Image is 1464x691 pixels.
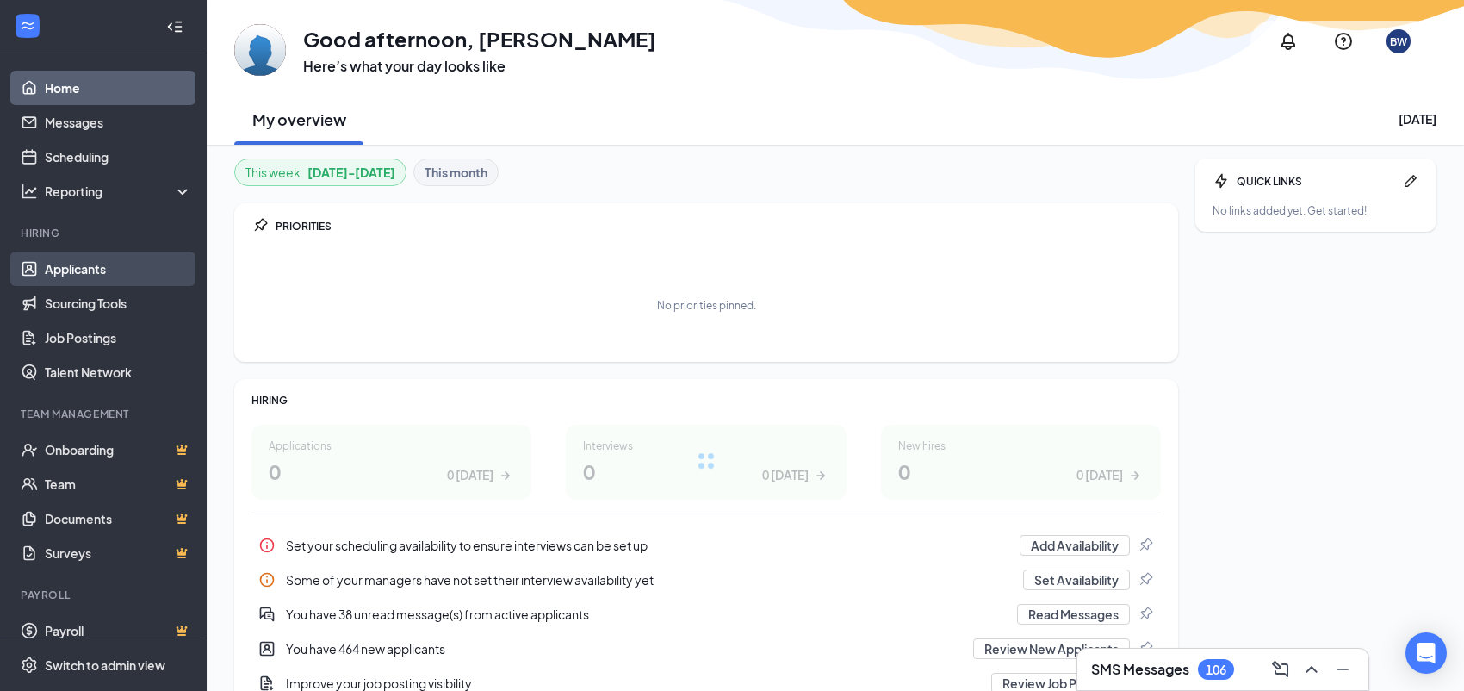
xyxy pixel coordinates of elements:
[251,632,1161,666] div: You have 464 new applicants
[251,563,1161,597] div: Some of your managers have not set their interview availability yet
[166,18,183,35] svg: Collapse
[1137,606,1154,623] svg: Pin
[45,140,192,174] a: Scheduling
[1023,570,1130,590] button: Set Availability
[251,393,1161,408] div: HIRING
[45,105,192,140] a: Messages
[251,563,1161,597] a: InfoSome of your managers have not set their interview availability yetSet AvailabilityPin
[1405,632,1447,674] div: Open Intercom Messenger
[1333,31,1354,52] svg: QuestionInfo
[1017,604,1130,625] button: Read Messages
[258,571,276,588] svg: Info
[1206,663,1226,677] div: 106
[425,163,487,182] b: This month
[45,657,165,674] div: Switch to admin view
[45,183,193,200] div: Reporting
[258,537,276,554] svg: Info
[276,219,1161,233] div: PRIORITIES
[21,407,189,421] div: Team Management
[251,597,1161,632] div: You have 38 unread message(s) from active applicants
[1213,172,1230,190] svg: Bolt
[251,217,269,234] svg: Pin
[45,355,192,389] a: Talent Network
[1296,656,1324,683] button: ChevronUp
[1327,656,1355,683] button: Minimize
[1332,659,1353,680] svg: Minimize
[21,657,38,674] svg: Settings
[303,57,656,76] h3: Here’s what your day looks like
[251,597,1161,632] a: DoubleChatActiveYou have 38 unread message(s) from active applicantsRead MessagesPin
[21,588,189,602] div: Payroll
[1137,640,1154,657] svg: Pin
[252,109,346,130] h2: My overview
[1399,110,1436,128] div: [DATE]
[286,640,963,657] div: You have 464 new applicants
[1237,174,1395,189] div: QUICK LINKS
[1278,31,1299,52] svg: Notifications
[45,71,192,105] a: Home
[1402,172,1419,190] svg: Pen
[1265,656,1293,683] button: ComposeMessage
[1091,660,1189,679] h3: SMS Messages
[1390,34,1407,49] div: BW
[251,632,1161,666] a: UserEntityYou have 464 new applicantsReview New ApplicantsPin
[251,528,1161,563] div: Set your scheduling availability to ensure interviews can be set up
[258,640,276,657] svg: UserEntity
[45,536,192,570] a: SurveysCrown
[286,537,1009,554] div: Set your scheduling availability to ensure interviews can be set up
[45,433,192,467] a: OnboardingCrown
[45,252,192,286] a: Applicants
[21,226,189,240] div: Hiring
[1301,659,1322,680] svg: ChevronUp
[1137,537,1154,554] svg: Pin
[1213,203,1419,218] div: No links added yet. Get started!
[45,321,192,355] a: Job Postings
[245,163,395,182] div: This week :
[234,24,286,76] img: Breanna Wiskari
[45,286,192,321] a: Sourcing Tools
[1020,535,1130,556] button: Add Availability
[1270,659,1291,680] svg: ComposeMessage
[45,467,192,501] a: TeamCrown
[45,501,192,536] a: DocumentsCrown
[19,17,36,34] svg: WorkstreamLogo
[21,183,38,200] svg: Analysis
[286,571,1013,588] div: Some of your managers have not set their interview availability yet
[251,528,1161,563] a: InfoSet your scheduling availability to ensure interviews can be set upAdd AvailabilityPin
[1137,571,1154,588] svg: Pin
[657,298,756,313] div: No priorities pinned.
[286,606,1007,623] div: You have 38 unread message(s) from active applicants
[45,613,192,648] a: PayrollCrown
[258,606,276,623] svg: DoubleChatActive
[973,638,1130,659] button: Review New Applicants
[303,24,656,53] h1: Good afternoon, [PERSON_NAME]
[307,163,395,182] b: [DATE] - [DATE]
